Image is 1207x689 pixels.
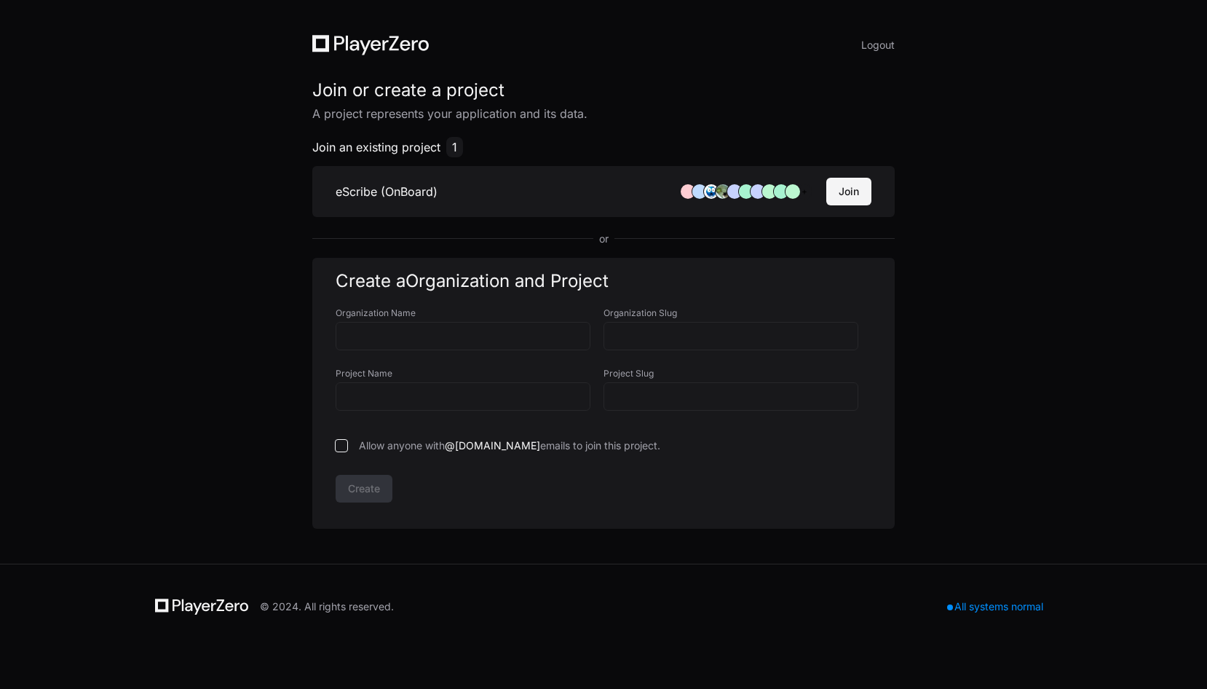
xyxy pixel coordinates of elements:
[716,184,730,199] img: avatar
[336,307,603,319] label: Organization Name
[405,270,609,291] span: Organization and Project
[938,597,1052,617] div: All systems normal
[603,368,871,379] label: Project Slug
[826,178,871,205] button: Join
[359,438,660,453] span: Allow anyone with emails to join this project.
[260,599,394,614] div: © 2024. All rights reserved.
[704,184,719,199] img: avatar
[336,368,603,379] label: Project Name
[312,138,440,156] span: Join an existing project
[593,232,614,246] span: or
[446,137,463,157] span: 1
[312,105,895,122] p: A project represents your application and its data.
[603,307,871,319] label: Organization Slug
[336,183,438,200] h3: eScribe (OnBoard)
[312,79,895,102] h1: Join or create a project
[445,439,540,452] span: @[DOMAIN_NAME]
[861,35,895,55] button: Logout
[797,184,812,199] div: +
[336,269,871,293] h1: Create a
